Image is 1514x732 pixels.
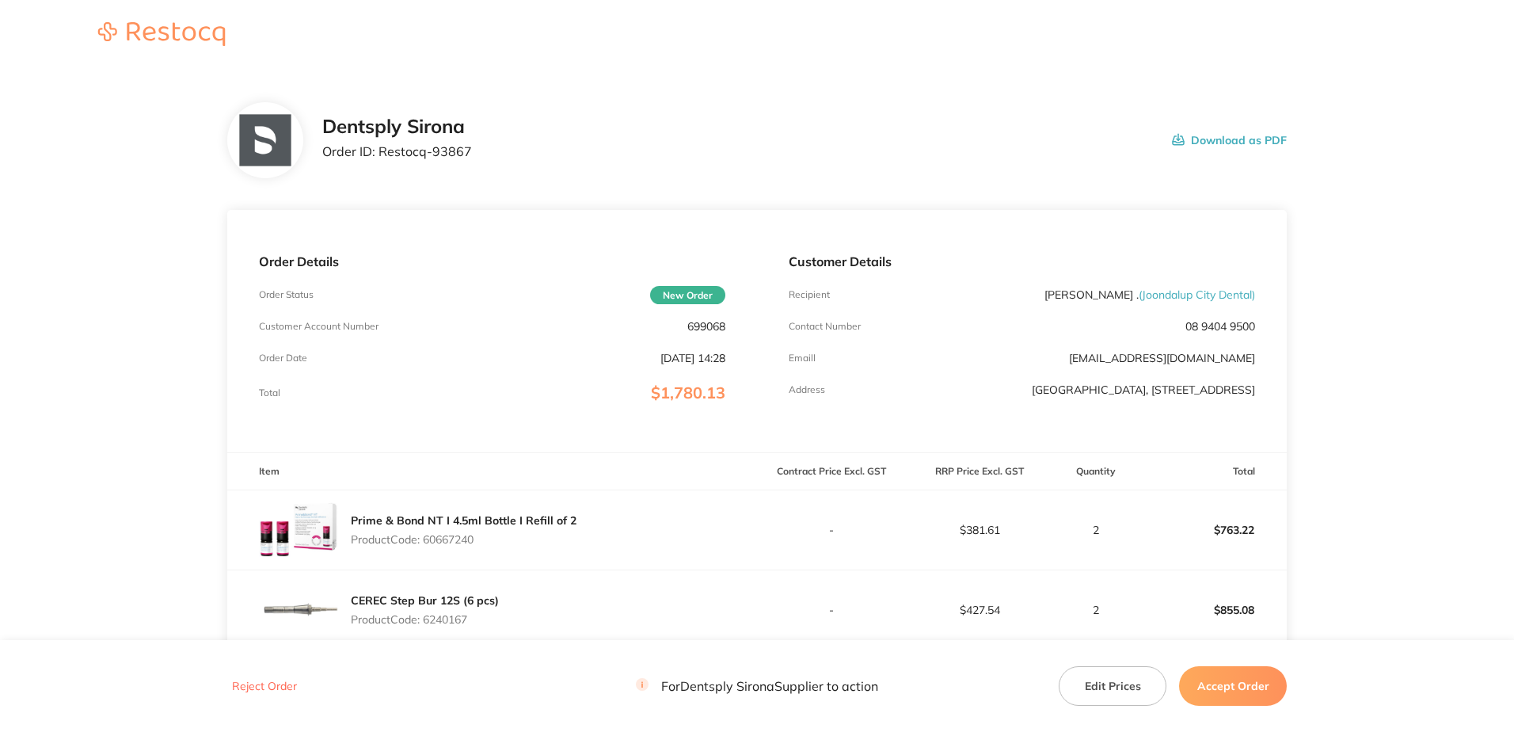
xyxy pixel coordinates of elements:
[789,289,830,300] p: Recipient
[259,321,378,332] p: Customer Account Number
[1032,383,1255,396] p: [GEOGRAPHIC_DATA], [STREET_ADDRESS]
[259,387,280,398] p: Total
[651,383,725,402] span: $1,780.13
[1139,453,1287,490] th: Total
[1055,524,1138,536] p: 2
[1139,288,1255,302] span: ( Joondalup City Dental )
[906,524,1052,536] p: $381.61
[227,453,757,490] th: Item
[351,593,499,608] a: CEREC Step Bur 12S (6 pcs)
[757,453,905,490] th: Contract Price Excl. GST
[636,679,878,694] p: For Dentsply Sirona Supplier to action
[1044,288,1255,301] p: [PERSON_NAME] .
[1055,604,1138,616] p: 2
[1139,591,1286,629] p: $855.08
[1059,666,1166,706] button: Edit Prices
[1054,453,1139,490] th: Quantity
[1172,116,1287,165] button: Download as PDF
[650,286,725,304] span: New Order
[322,144,472,158] p: Order ID: Restocq- 93867
[687,320,725,333] p: 699068
[1179,666,1287,706] button: Accept Order
[906,604,1052,616] p: $427.54
[259,490,338,570] img: cG1rYjdoeQ
[758,604,904,616] p: -
[259,289,314,300] p: Order Status
[351,533,576,546] p: Product Code: 60667240
[789,321,861,332] p: Contact Number
[905,453,1053,490] th: RRP Price Excl. GST
[1139,511,1286,549] p: $763.22
[259,570,338,650] img: Y2phMjlscQ
[227,680,302,694] button: Reject Order
[789,353,816,364] p: Emaill
[239,115,291,166] img: NTllNzd2NQ
[758,524,904,536] p: -
[660,352,725,364] p: [DATE] 14:28
[351,513,576,528] a: Prime & Bond NT I 4.5ml Bottle I Refill of 2
[351,613,499,626] p: Product Code: 6240167
[82,22,241,46] img: Restocq logo
[789,254,1255,269] p: Customer Details
[322,116,472,138] h2: Dentsply Sirona
[1069,351,1255,365] a: [EMAIL_ADDRESS][DOMAIN_NAME]
[82,22,241,48] a: Restocq logo
[789,384,825,395] p: Address
[259,254,725,269] p: Order Details
[1185,320,1255,333] p: 08 9404 9500
[259,353,307,364] p: Order Date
